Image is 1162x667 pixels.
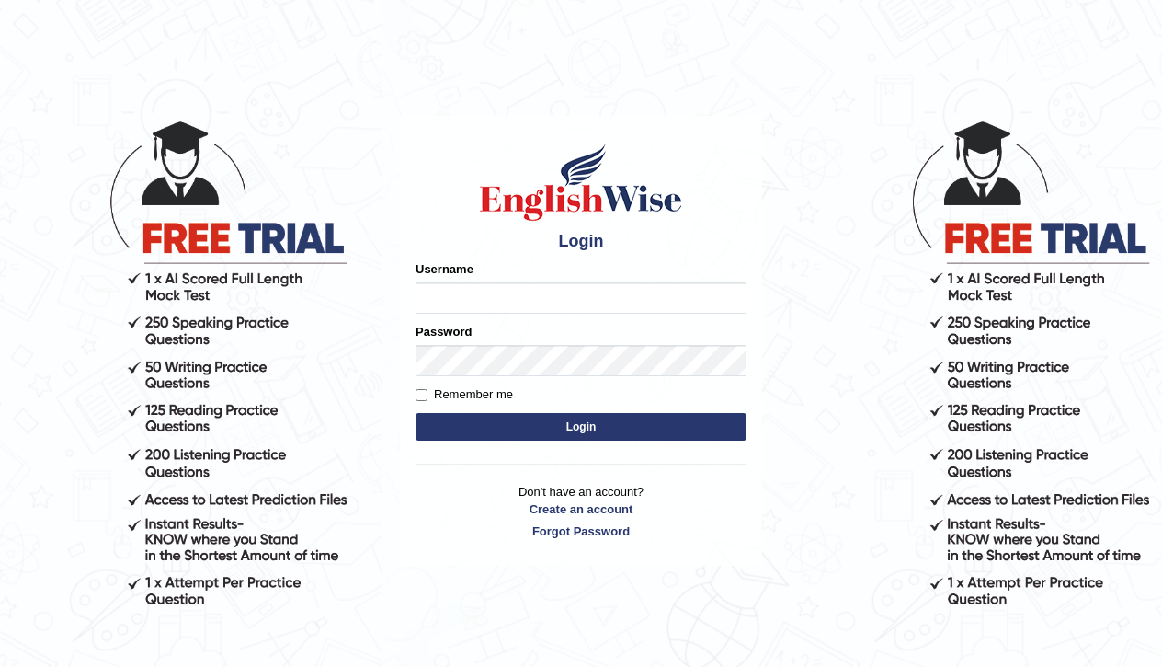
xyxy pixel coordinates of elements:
img: Logo of English Wise sign in for intelligent practice with AI [476,141,686,224]
p: Don't have an account? [416,483,746,540]
input: Remember me [416,389,427,401]
label: Username [416,260,473,278]
label: Password [416,323,472,340]
a: Create an account [416,500,746,518]
button: Login [416,413,746,441]
h4: Login [416,233,746,251]
label: Remember me [416,385,513,404]
a: Forgot Password [416,523,746,540]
